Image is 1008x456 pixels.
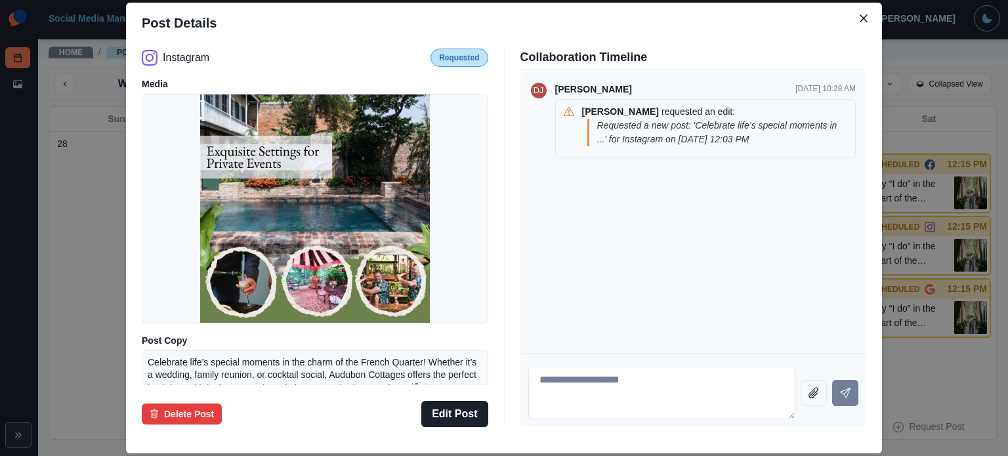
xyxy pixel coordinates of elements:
[126,3,882,43] header: Post Details
[832,380,858,406] button: Send message
[439,52,479,64] p: Requested
[801,380,827,406] button: Attach file
[582,105,659,119] p: [PERSON_NAME]
[597,119,845,146] p: Requested a new post: 'Celebrate life’s special moments in ...' for Instagram on [DATE] 12:03 PM
[142,77,488,91] p: Media
[142,404,222,425] button: Delete Post
[142,334,488,348] p: Post Copy
[661,105,735,119] p: requested an edit:
[795,83,856,96] p: [DATE] 10:28 AM
[421,401,488,427] button: Edit Post
[520,49,867,66] p: Collaboration Timeline
[853,8,874,29] button: Close
[200,94,430,323] img: iew9c7p9sx5s7s5hmnav
[163,50,209,66] p: Instagram
[555,83,632,96] p: [PERSON_NAME]
[534,80,544,101] div: Dana Jacob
